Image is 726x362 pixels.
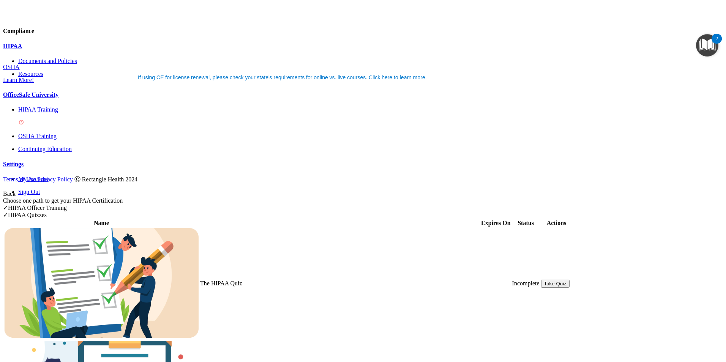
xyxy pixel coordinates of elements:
[3,197,723,204] div: Choose one path to get your HIPAA Certification
[200,280,442,287] div: The HIPAA Quiz
[18,58,723,65] a: Documents and Policies
[3,64,723,71] p: OSHA
[138,75,427,80] div: If using CE for license renewal, please check your state's requirements for online vs. live cours...
[137,74,428,81] button: If using CE for license renewal, please check your state's requirements for online vs. live cours...
[3,91,723,98] a: OfficeSafe University
[512,219,540,227] th: Status
[37,176,73,183] a: Privacy Policy
[18,106,723,127] a: HIPAA Training
[18,119,24,125] img: danger-circle.6113f641.png
[3,176,36,183] a: Terms of Use
[512,280,540,286] span: Incomplete
[696,34,718,57] button: Open Resource Center, 2 new notifications
[3,211,723,219] div: HIPAA Quizzes
[3,204,723,211] div: HIPAA Officer Training
[3,3,106,18] img: PMB logo
[3,190,16,197] a: Back
[18,189,723,195] a: Sign Out
[541,280,570,288] button: Take Quiz
[4,219,199,227] th: Name
[3,28,723,35] h4: Compliance
[541,219,573,227] th: Actions
[18,133,723,140] a: OSHA Training
[18,106,723,113] p: HIPAA Training
[715,39,718,49] div: 2
[3,43,723,50] a: HIPAA
[595,308,717,338] iframe: Drift Widget Chat Controller
[18,146,723,153] a: Continuing Education
[3,161,723,168] a: Settings
[3,64,723,83] a: OSHA Learn More!
[3,212,8,218] span: ✓
[481,219,511,227] th: Expires On
[18,71,723,77] a: Resources
[74,176,138,183] span: Ⓒ Rectangle Health 2024
[3,205,8,211] span: ✓
[3,77,723,83] p: Learn More!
